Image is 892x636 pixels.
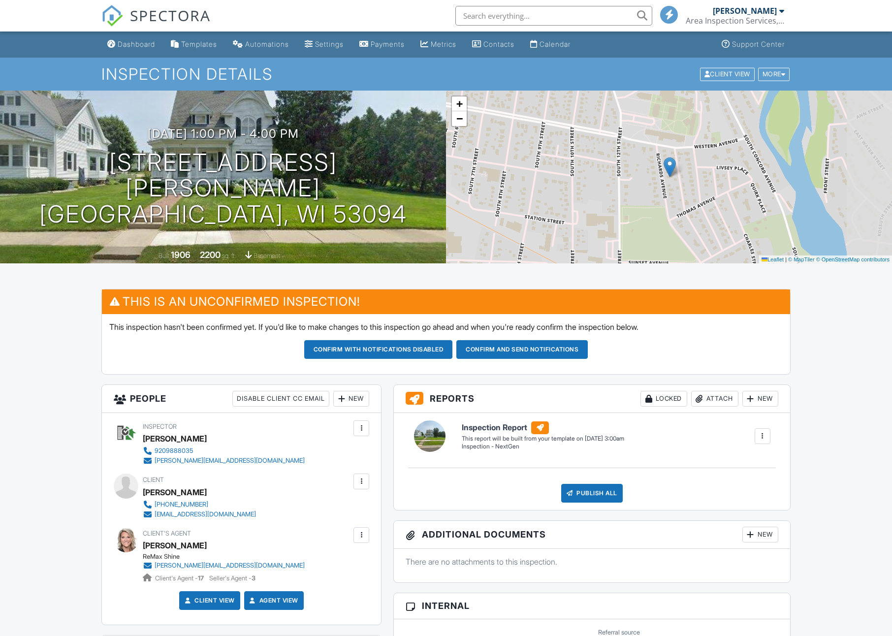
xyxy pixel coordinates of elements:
[232,391,329,407] div: Disable Client CC Email
[686,16,784,26] div: Area Inspection Services, LLC
[118,40,155,48] div: Dashboard
[143,538,207,553] a: [PERSON_NAME]
[394,385,790,413] h3: Reports
[155,510,256,518] div: [EMAIL_ADDRESS][DOMAIN_NAME]
[456,340,588,359] button: Confirm and send notifications
[483,40,514,48] div: Contacts
[758,67,790,81] div: More
[468,35,518,54] a: Contacts
[394,521,790,549] h3: Additional Documents
[143,553,313,561] div: ReMax Shine
[143,509,256,519] a: [EMAIL_ADDRESS][DOMAIN_NAME]
[462,443,624,451] div: Inspection - NextGen
[130,5,211,26] span: SPECTORA
[102,289,790,314] h3: This is an Unconfirmed Inspection!
[143,500,256,509] a: [PHONE_NUMBER]
[742,527,778,542] div: New
[143,476,164,483] span: Client
[155,501,208,509] div: [PHONE_NUMBER]
[699,70,757,77] a: Client View
[143,423,177,430] span: Inspector
[143,485,207,500] div: [PERSON_NAME]
[155,457,305,465] div: [PERSON_NAME][EMAIL_ADDRESS][DOMAIN_NAME]
[102,385,381,413] h3: People
[462,421,624,434] h6: Inspection Report
[355,35,409,54] a: Payments
[254,252,280,259] span: basement
[455,6,652,26] input: Search everything...
[788,256,815,262] a: © MapTiler
[109,321,783,332] p: This inspection hasn't been confirmed yet. If you'd like to make changes to this inspection go ah...
[143,561,305,571] a: [PERSON_NAME][EMAIL_ADDRESS][DOMAIN_NAME]
[561,484,623,503] div: Publish All
[700,67,755,81] div: Client View
[167,35,221,54] a: Templates
[713,6,777,16] div: [PERSON_NAME]
[462,435,624,443] div: This report will be built from your template on [DATE] 3:00am
[143,456,305,466] a: [PERSON_NAME][EMAIL_ADDRESS][DOMAIN_NAME]
[540,40,571,48] div: Calendar
[209,574,255,582] span: Seller's Agent -
[181,40,217,48] div: Templates
[155,574,205,582] span: Client's Agent -
[252,574,255,582] strong: 3
[198,574,204,582] strong: 17
[315,40,344,48] div: Settings
[183,596,235,605] a: Client View
[200,250,221,260] div: 2200
[785,256,787,262] span: |
[148,127,299,140] h3: [DATE] 1:00 pm - 4:00 pm
[143,530,191,537] span: Client's Agent
[143,431,207,446] div: [PERSON_NAME]
[371,40,405,48] div: Payments
[155,562,305,570] div: [PERSON_NAME][EMAIL_ADDRESS][DOMAIN_NAME]
[526,35,574,54] a: Calendar
[742,391,778,407] div: New
[664,157,676,177] img: Marker
[245,40,289,48] div: Automations
[394,593,790,619] h3: Internal
[16,150,430,227] h1: [STREET_ADDRESS][PERSON_NAME] [GEOGRAPHIC_DATA], WI 53094
[101,5,123,27] img: The Best Home Inspection Software - Spectora
[171,250,191,260] div: 1906
[155,447,193,455] div: 9209888035
[640,391,687,407] div: Locked
[248,596,298,605] a: Agent View
[456,112,463,125] span: −
[416,35,460,54] a: Metrics
[101,13,211,34] a: SPECTORA
[762,256,784,262] a: Leaflet
[732,40,785,48] div: Support Center
[159,252,169,259] span: Built
[452,96,467,111] a: Zoom in
[304,340,453,359] button: Confirm with notifications disabled
[222,252,236,259] span: sq. ft.
[301,35,348,54] a: Settings
[406,556,778,567] p: There are no attachments to this inspection.
[816,256,890,262] a: © OpenStreetMap contributors
[431,40,456,48] div: Metrics
[691,391,738,407] div: Attach
[456,97,463,110] span: +
[718,35,789,54] a: Support Center
[103,35,159,54] a: Dashboard
[333,391,369,407] div: New
[101,65,791,83] h1: Inspection Details
[229,35,293,54] a: Automations (Basic)
[143,446,305,456] a: 9209888035
[452,111,467,126] a: Zoom out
